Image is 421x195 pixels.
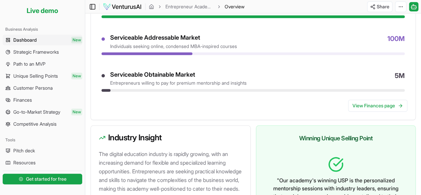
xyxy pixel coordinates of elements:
[71,37,82,43] span: New
[3,35,82,45] a: DashboardNew
[395,71,405,87] span: 5M
[3,135,82,145] div: Tools
[3,59,82,69] a: Path to an MVP
[99,150,245,193] p: The digital education industry is rapidly growing, with an increasing demand for flexible and spe...
[13,109,60,115] span: Go-to-Market Strategy
[13,73,58,79] span: Unique Selling Points
[26,176,67,182] span: Get started for free
[19,11,33,16] div: v 4.0.25
[13,159,36,166] span: Resources
[165,3,213,10] a: Entrepreneur Academy
[13,61,46,67] span: Path to an MVP
[3,107,82,117] a: Go-to-Market StrategyNew
[110,71,247,79] div: Serviceable Obtainable Market
[377,3,389,10] span: Share
[110,43,237,50] div: individuals seeking online, condensed MBA-inspired courses
[25,39,60,44] div: Domain Overview
[3,71,82,81] a: Unique Selling PointsNew
[149,3,245,10] nav: breadcrumb
[3,145,82,156] a: Pitch deck
[3,172,82,186] a: Get started for free
[110,80,247,86] div: entrepreneurs willing to pay for premium mentorship and insights
[3,174,82,184] button: Get started for free
[13,97,32,103] span: Finances
[103,3,142,11] img: logo
[3,157,82,168] a: Resources
[11,17,16,23] img: website_grey.svg
[3,83,82,93] a: Customer Persona
[3,95,82,105] a: Finances
[225,3,245,10] span: Overview
[17,17,73,23] div: Domain: [DOMAIN_NAME]
[387,34,405,50] span: 100M
[13,37,37,43] span: Dashboard
[11,11,16,16] img: logo_orange.svg
[348,100,407,112] a: View Finances page
[66,39,72,44] img: tab_keywords_by_traffic_grey.svg
[13,121,57,127] span: Competitive Analysis
[367,1,392,12] button: Share
[110,34,237,42] div: Serviceable Addressable Market
[13,85,53,91] span: Customer Persona
[3,119,82,129] a: Competitive Analysis
[13,147,35,154] span: Pitch deck
[3,24,82,35] div: Business Analysis
[3,47,82,57] a: Strategic Frameworks
[18,39,23,44] img: tab_domain_overview_orange.svg
[99,134,242,142] h3: Industry Insight
[71,109,82,115] span: New
[13,49,59,55] span: Strategic Frameworks
[71,73,82,79] span: New
[74,39,112,44] div: Keywords by Traffic
[264,134,408,143] h3: Winning Unique Selling Point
